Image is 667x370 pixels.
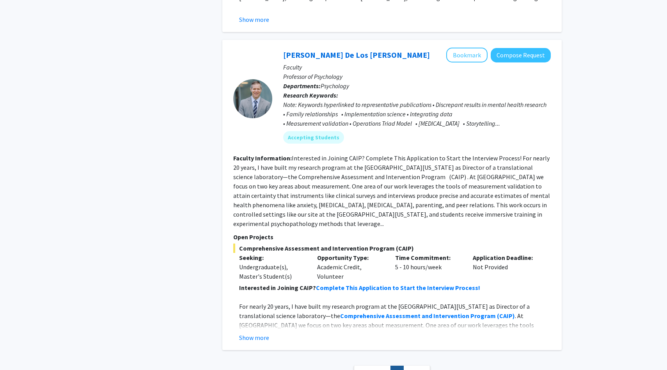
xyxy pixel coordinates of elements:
p: Time Commitment: [395,253,461,262]
button: Add Andres De Los Reyes to Bookmarks [446,48,488,62]
iframe: Chat [6,335,33,364]
span: Psychology [321,82,349,90]
span: Comprehensive Assessment and Intervention Program (CAIP) [233,244,551,253]
div: Not Provided [467,253,545,281]
button: Compose Request to Andres De Los Reyes [491,48,551,62]
p: Professor of Psychology [283,72,551,81]
p: Application Deadline: [473,253,539,262]
div: Note: Keywords hyperlinked to representative publications • Discrepant results in mental health r... [283,100,551,128]
fg-read-more: Interested in Joining CAIP? Complete This Application to Start the Interview Process! For nearly ... [233,154,550,228]
a: [PERSON_NAME] De Los [PERSON_NAME] [283,50,430,60]
p: Faculty [283,62,551,72]
p: Open Projects [233,232,551,242]
b: Research Keywords: [283,91,338,99]
div: Academic Credit, Volunteer [311,253,389,281]
div: Undergraduate(s), Master's Student(s) [239,262,305,281]
a: Complete This Application to Start the Interview Process! [316,284,480,292]
p: Opportunity Type: [317,253,383,262]
strong: (CAIP) [497,312,515,320]
button: Show more [239,333,269,342]
strong: Comprehensive Assessment and Intervention Program [340,312,496,320]
b: Faculty Information: [233,154,292,162]
mat-chip: Accepting Students [283,131,344,144]
strong: Interested in Joining CAIP? [239,284,316,292]
b: Departments: [283,82,321,90]
p: Seeking: [239,253,305,262]
button: Show more [239,15,269,24]
div: 5 - 10 hours/week [389,253,467,281]
a: Comprehensive Assessment and Intervention Program (CAIP) [340,312,515,320]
